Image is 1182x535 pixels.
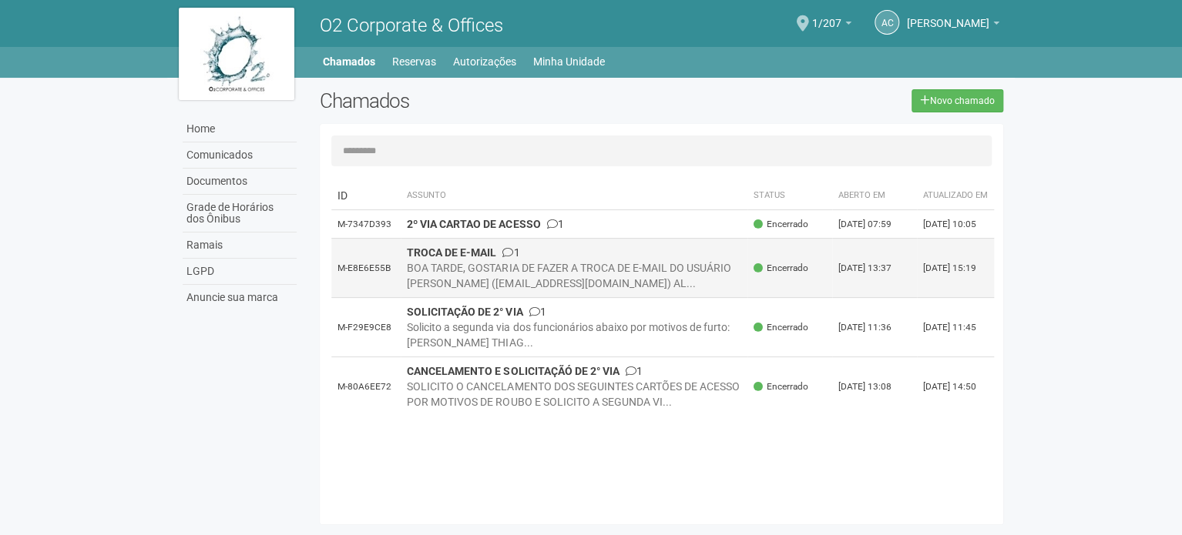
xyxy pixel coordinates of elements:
a: Reservas [392,51,436,72]
td: [DATE] 11:45 [917,298,994,357]
td: [DATE] 14:50 [917,357,994,416]
h2: Chamados [320,89,591,112]
a: Minha Unidade [533,51,605,72]
strong: TROCA DE E-MAIL [407,246,496,259]
td: ID [331,182,401,210]
strong: SOLICITAÇÃO DE 2° VIA [407,306,522,318]
td: M-F29E9CE8 [331,298,401,357]
span: Encerrado [754,321,808,334]
a: 1/207 [812,19,851,32]
a: Autorizações [453,51,516,72]
th: Aberto em [832,182,917,210]
th: Assunto [401,182,747,210]
span: 1 [529,306,546,318]
strong: 2º VIA CARTAO DE ACESSO [407,218,540,230]
td: [DATE] 13:37 [832,239,917,298]
a: Documentos [183,169,297,195]
td: M-7347D393 [331,210,401,239]
a: Grade de Horários dos Ônibus [183,195,297,232]
img: logo.jpg [179,8,294,100]
a: AC [875,10,899,35]
span: Encerrado [754,218,808,231]
a: Anuncie sua marca [183,285,297,310]
span: 1 [546,218,563,230]
a: Chamados [323,51,375,72]
td: [DATE] 15:19 [917,239,994,298]
span: 1 [502,246,519,259]
a: LGPD [183,259,297,285]
td: [DATE] 10:05 [917,210,994,239]
a: Ramais [183,232,297,259]
div: SOLICITO O CANCELAMENTO DOS SEGUINTES CARTÕES DE ACESSO POR MOTIVOS DE ROUBO E SOLICITO A SEGUNDA... [407,379,741,410]
span: Encerrado [754,262,808,275]
span: Andréa Cunha [907,2,989,29]
span: 1 [625,365,642,377]
td: M-E8E6E55B [331,239,401,298]
td: M-80A6EE72 [331,357,401,416]
td: [DATE] 07:59 [832,210,917,239]
a: Novo chamado [912,89,1003,112]
td: [DATE] 13:08 [832,357,917,416]
th: Status [747,182,832,210]
span: Encerrado [754,380,808,393]
strong: CANCELAMENTO E SOLICITAÇÃÓ DE 2° VIA [407,365,619,377]
a: [PERSON_NAME] [907,19,999,32]
th: Atualizado em [917,182,994,210]
a: Comunicados [183,142,297,169]
span: 1/207 [812,2,841,29]
a: Home [183,116,297,142]
div: Solicito a segunda via dos funcionários abaixo por motivos de furto: [PERSON_NAME] THIAG... [407,319,741,350]
td: [DATE] 11:36 [832,298,917,357]
span: O2 Corporate & Offices [320,15,503,36]
div: BOA TARDE, GOSTARIA DE FAZER A TROCA DE E-MAIL DO USUÁRIO [PERSON_NAME] ([EMAIL_ADDRESS][DOMAIN_N... [407,260,741,291]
